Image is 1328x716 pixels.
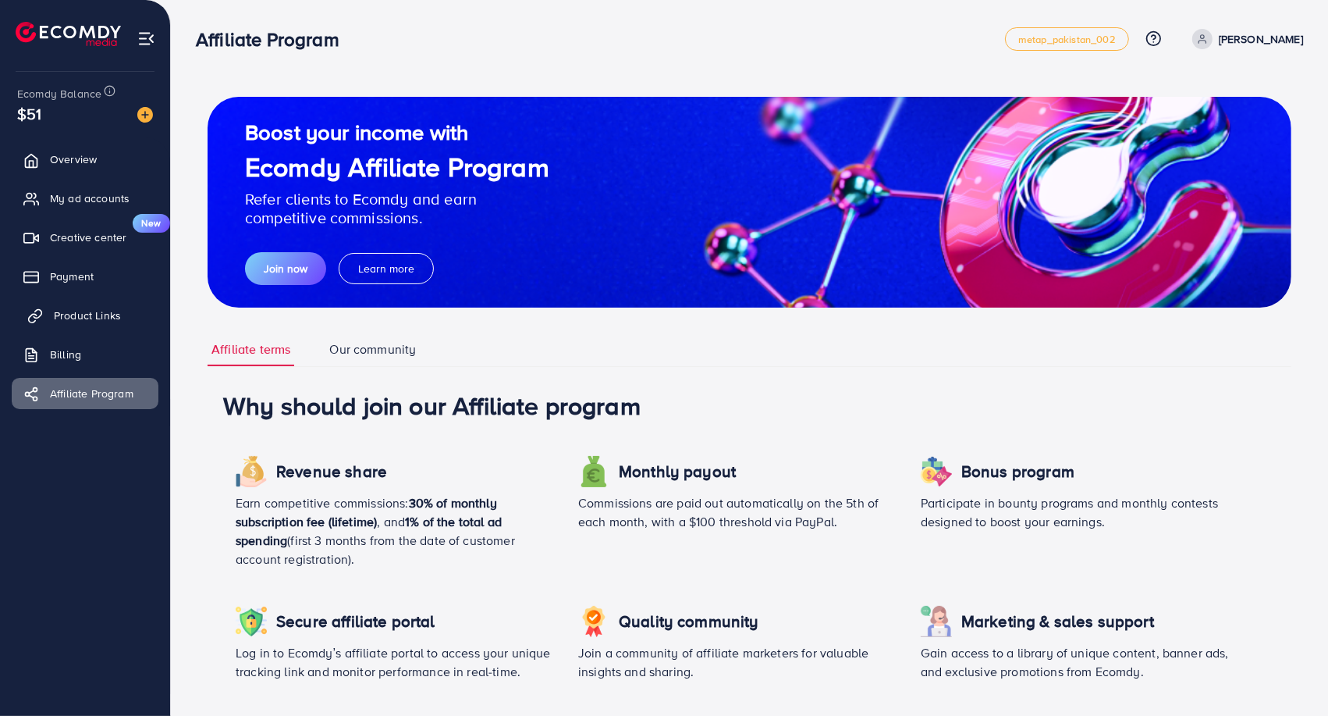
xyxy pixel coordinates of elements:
[245,151,549,183] h1: Ecomdy Affiliate Program
[16,22,121,46] img: logo
[50,386,133,401] span: Affiliate Program
[137,107,153,123] img: image
[961,462,1074,482] h4: Bonus program
[921,606,952,637] img: icon revenue share
[12,339,158,370] a: Billing
[245,252,326,285] button: Join now
[245,119,549,145] h2: Boost your income with
[12,261,158,292] a: Payment
[50,191,130,206] span: My ad accounts
[12,144,158,175] a: Overview
[223,390,1276,420] h1: Why should join our Affiliate program
[196,28,352,51] h3: Affiliate Program
[236,493,553,568] p: Earn competitive commissions: (first 3 months from the date of customer account registration).
[1219,30,1303,48] p: [PERSON_NAME]
[236,513,502,549] span: 1% of the total ad spending
[17,86,101,102] span: Ecomdy Balance
[236,456,267,487] img: icon revenue share
[1018,34,1116,45] span: metap_pakistan_002
[236,494,497,530] span: 30% of monthly subscription fee (lifetime)
[50,151,97,167] span: Overview
[921,493,1238,531] p: Participate in bounty programs and monthly contests designed to boost your earnings.
[12,378,158,409] a: Affiliate Program
[578,456,609,487] img: icon revenue share
[578,606,609,637] img: icon revenue share
[578,493,896,531] p: Commissions are paid out automatically on the 5th of each month, with a $100 threshold via PayPal.
[276,462,387,482] h4: Revenue share
[578,643,896,681] p: Join a community of affiliate marketers for valuable insights and sharing.
[961,612,1154,632] h4: Marketing & sales support
[12,222,158,253] a: Creative centerNew
[619,612,759,632] h4: Quality community
[12,300,158,331] a: Product Links
[1186,29,1303,49] a: [PERSON_NAME]
[245,208,549,227] p: competitive commissions.
[50,269,94,284] span: Payment
[1262,646,1316,704] iframe: Chat
[921,456,952,487] img: icon revenue share
[236,606,267,637] img: icon revenue share
[921,643,1238,681] p: Gain access to a library of unique content, banner ads, and exclusive promotions from Ecomdy.
[236,643,553,681] p: Log in to Ecomdy’s affiliate portal to access your unique tracking link and monitor performance i...
[619,462,736,482] h4: Monthly payout
[208,333,294,366] a: Affiliate terms
[133,214,170,233] span: New
[339,253,434,284] button: Learn more
[12,183,158,214] a: My ad accounts
[377,513,405,530] span: , and
[17,102,41,125] span: $51
[54,308,121,323] span: Product Links
[137,30,155,48] img: menu
[208,97,1291,308] img: guide
[50,230,126,245] span: Creative center
[325,333,420,366] a: Our community
[276,612,435,632] h4: Secure affiliate portal
[1005,27,1129,51] a: metap_pakistan_002
[264,261,307,276] span: Join now
[245,190,549,208] p: Refer clients to Ecomdy and earn
[50,347,81,362] span: Billing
